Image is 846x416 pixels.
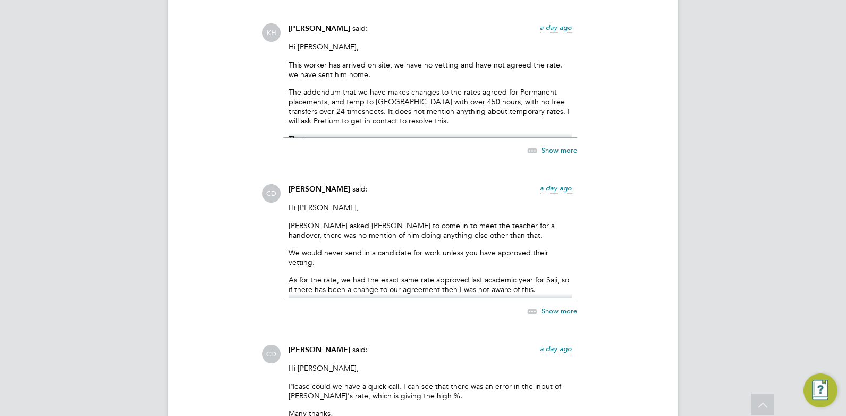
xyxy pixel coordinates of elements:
[803,373,837,407] button: Engage Resource Center
[289,60,572,79] p: This worker has arrived on site, we have no vetting and have not agreed the rate. we have sent hi...
[540,344,572,353] span: a day ago
[289,381,572,401] p: Please could we have a quick call. I can see that there was an error in the input of [PERSON_NAME...
[289,134,572,144] p: Thank you
[542,306,577,315] span: Show more
[262,23,281,42] span: KH
[262,345,281,363] span: CD
[289,87,572,126] p: The addendum that we have makes changes to the rates agreed for Permanent placements, and temp to...
[289,248,572,267] p: We would never send in a candidate for work unless you have approved their vetting.
[289,363,572,373] p: Hi [PERSON_NAME],
[289,345,350,354] span: [PERSON_NAME]
[352,23,368,33] span: said:
[289,185,350,194] span: [PERSON_NAME]
[540,184,572,193] span: a day ago
[540,23,572,32] span: a day ago
[262,184,281,203] span: CD
[289,221,572,240] p: [PERSON_NAME] asked [PERSON_NAME] to come in to meet the teacher for a handover, there was no men...
[289,275,572,294] p: As for the rate, we had the exact same rate approved last academic year for Saji, so if there has...
[352,184,368,194] span: said:
[289,203,572,212] p: Hi [PERSON_NAME],
[542,146,577,155] span: Show more
[289,24,350,33] span: [PERSON_NAME]
[352,345,368,354] span: said:
[289,42,572,52] p: Hi [PERSON_NAME],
